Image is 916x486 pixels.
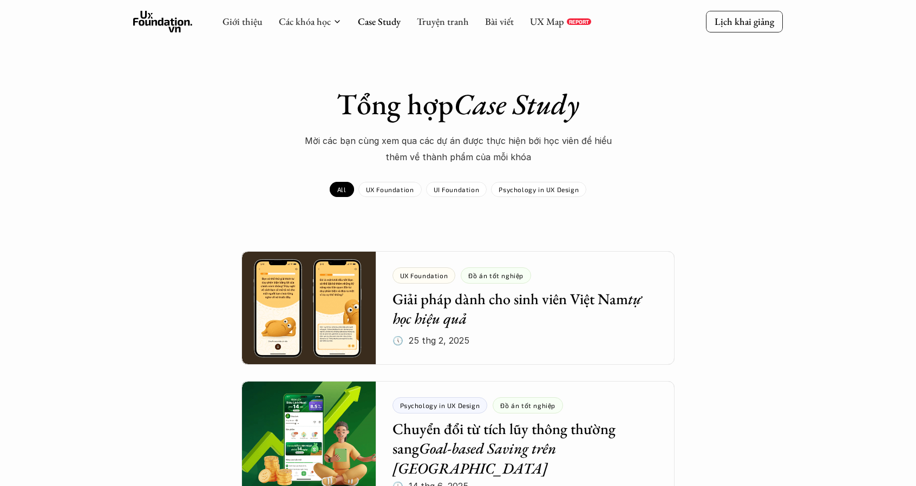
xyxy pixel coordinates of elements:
p: Mời các bạn cùng xem qua các dự án được thực hiện bới học viên để hiểu thêm về thành phẩm của mỗi... [296,133,620,166]
a: Các khóa học [279,15,331,28]
a: Giới thiệu [223,15,263,28]
a: Bài viết [485,15,514,28]
p: UX Foundation [366,186,414,193]
p: Psychology in UX Design [499,186,579,193]
a: Giải pháp dành cho sinh viên Việt Namtự học hiệu quả🕔 25 thg 2, 2025 [241,251,675,365]
em: Case Study [454,85,579,123]
p: All [337,186,346,193]
a: UX Map [530,15,564,28]
p: Lịch khai giảng [715,15,774,28]
h1: Tổng hợp [269,87,647,122]
p: REPORT [569,18,589,25]
a: Truyện tranh [417,15,469,28]
p: UI Foundation [434,186,480,193]
a: Lịch khai giảng [706,11,783,32]
a: Case Study [358,15,401,28]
